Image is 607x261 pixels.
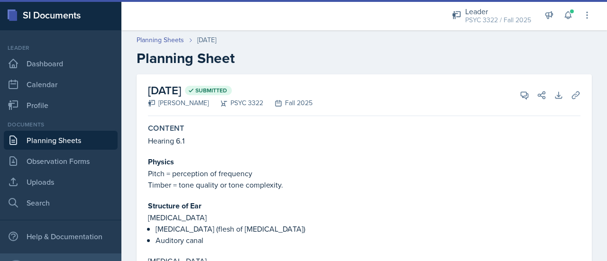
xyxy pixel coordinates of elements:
[4,75,118,94] a: Calendar
[137,50,592,67] h2: Planning Sheet
[148,212,580,223] p: [MEDICAL_DATA]
[4,131,118,150] a: Planning Sheets
[148,98,209,108] div: [PERSON_NAME]
[148,82,313,99] h2: [DATE]
[4,44,118,52] div: Leader
[156,223,580,234] p: [MEDICAL_DATA] (flesh of [MEDICAL_DATA])
[137,35,184,45] a: Planning Sheets
[4,172,118,191] a: Uploads
[4,96,118,115] a: Profile
[4,120,118,129] div: Documents
[4,54,118,73] a: Dashboard
[148,200,202,211] strong: Structure of Ear
[4,152,118,171] a: Observation Forms
[195,87,227,94] span: Submitted
[197,35,216,45] div: [DATE]
[148,156,174,167] strong: Physics
[465,15,531,25] div: PSYC 3322 / Fall 2025
[465,6,531,17] div: Leader
[148,124,184,133] label: Content
[156,234,580,246] p: Auditory canal
[263,98,313,108] div: Fall 2025
[148,179,580,190] p: Timber = tone quality or tone complexity.
[4,227,118,246] div: Help & Documentation
[4,193,118,212] a: Search
[148,168,580,179] p: Pitch = perception of frequency
[148,135,580,146] p: Hearing 6.1
[209,98,263,108] div: PSYC 3322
